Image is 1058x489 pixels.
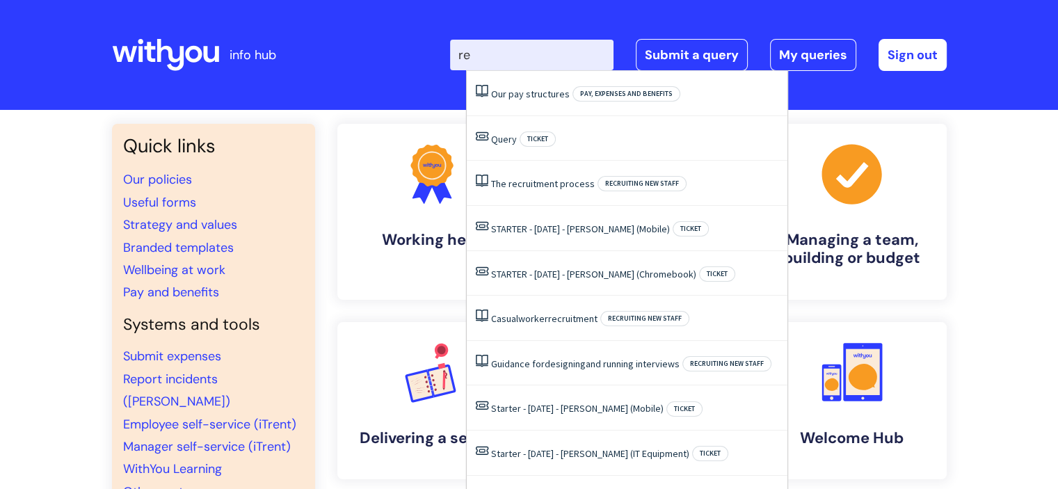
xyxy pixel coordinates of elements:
[123,194,196,211] a: Useful forms
[758,322,947,479] a: Welcome Hub
[699,266,735,282] span: Ticket
[450,40,614,70] input: Search
[636,39,748,71] a: Submit a query
[348,429,515,447] h4: Delivering a service
[673,221,709,237] span: Ticket
[491,223,670,235] a: STARTER - [DATE] - [PERSON_NAME] (Mobile)
[348,231,515,249] h4: Working here
[123,416,296,433] a: Employee self-service (iTrent)
[123,315,304,335] h4: Systems and tools
[123,239,234,256] a: Branded templates
[491,133,517,145] a: Query
[123,216,237,233] a: Strategy and values
[758,124,947,300] a: Managing a team, building or budget
[491,447,689,460] a: Starter - [DATE] - [PERSON_NAME] (IT Equipment)
[123,371,230,410] a: Report incidents ([PERSON_NAME])
[123,438,291,455] a: Manager self-service (iTrent)
[879,39,947,71] a: Sign out
[666,401,703,417] span: Ticket
[123,460,222,477] a: WithYou Learning
[572,86,680,102] span: Pay, expenses and benefits
[337,124,527,300] a: Working here
[491,358,680,370] a: Guidance fordesigningand running interviews
[230,44,276,66] p: info hub
[770,39,856,71] a: My queries
[123,284,219,300] a: Pay and benefits
[123,262,225,278] a: Wellbeing at work
[682,356,771,371] span: Recruiting new staff
[450,39,947,71] div: | -
[491,268,696,280] a: STARTER - [DATE] - [PERSON_NAME] (Chromebook)
[123,348,221,364] a: Submit expenses
[518,312,548,325] span: worker
[598,176,687,191] span: Recruiting new staff
[123,135,304,157] h3: Quick links
[769,231,936,268] h4: Managing a team, building or budget
[769,429,936,447] h4: Welcome Hub
[491,402,664,415] a: Starter - [DATE] - [PERSON_NAME] (Mobile)
[123,171,192,188] a: Our policies
[491,88,570,100] a: Our pay structures
[491,312,598,325] a: Casualworkerrecruitment
[491,177,595,190] a: The recruitment process
[520,131,556,147] span: Ticket
[692,446,728,461] span: Ticket
[337,322,527,479] a: Delivering a service
[545,358,586,370] span: designing
[600,311,689,326] span: Recruiting new staff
